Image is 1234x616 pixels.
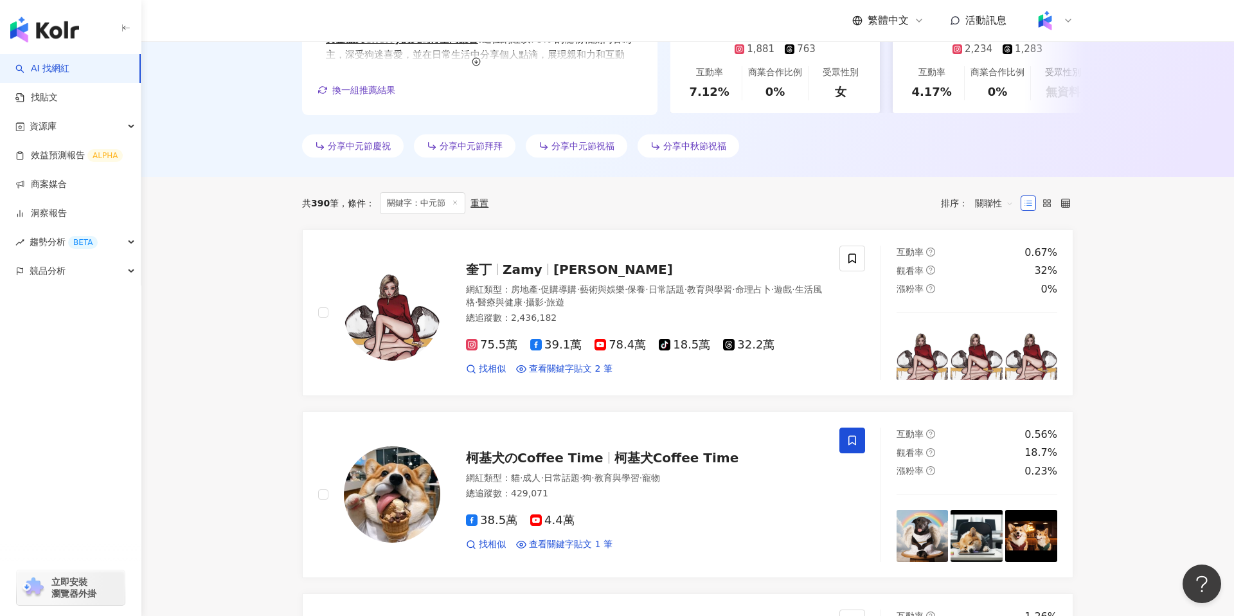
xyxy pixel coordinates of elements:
span: 藝術與娛樂 [580,284,625,294]
span: 奎丁 [466,262,492,277]
span: 貓 [511,473,520,483]
span: rise [15,238,24,247]
span: 關鍵字：中元節 [380,192,465,214]
span: 32.2萬 [723,338,774,352]
span: question-circle [926,248,935,257]
span: 柯基犬Coffee Time [614,450,739,466]
div: 總追蹤數 ： 429,071 [466,487,824,500]
span: 教育與學習 [687,284,732,294]
img: post-image [897,328,949,380]
span: 資源庫 [30,112,57,141]
span: 找相似 [479,538,506,551]
div: 重置 [470,198,488,208]
span: 競品分析 [30,257,66,285]
div: 32% [1034,264,1057,278]
div: 4.17% [911,84,951,100]
span: · [732,284,735,294]
div: 商業合作比例 [748,66,802,79]
div: 受眾性別 [823,66,859,79]
img: post-image [897,510,949,562]
span: question-circle [926,266,935,275]
span: 18.5萬 [659,338,710,352]
div: 0% [1041,282,1057,296]
div: 共 筆 [302,198,339,208]
span: 38.5萬 [466,514,517,527]
a: 商案媒合 [15,178,67,191]
span: 漲粉率 [897,466,924,476]
span: · [523,297,525,307]
div: 18.7% [1024,446,1057,460]
div: 互動率 [696,66,723,79]
iframe: Help Scout Beacon - Open [1183,565,1221,603]
span: · [538,284,541,294]
span: 狗 [582,473,591,483]
span: 互動率 [897,429,924,439]
a: 黃金獵犬Cherry的天馬行空同樂會 [326,33,478,45]
div: 排序： [941,193,1021,213]
a: 找相似 [466,363,506,376]
img: post-image [951,510,1003,562]
span: 觀看率 [897,448,924,458]
div: 0.67% [1024,246,1057,260]
span: 醫療與健康 [478,297,523,307]
span: 旅遊 [546,297,564,307]
span: 房地產 [511,284,538,294]
div: 受眾性別 [1045,66,1081,79]
img: logo [10,17,79,42]
span: 立即安裝 瀏覽器外掛 [51,576,96,599]
span: · [591,473,594,483]
div: 總追蹤數 ： 2,436,182 [466,312,824,325]
div: 商業合作比例 [970,66,1024,79]
span: · [645,284,648,294]
span: question-circle [926,284,935,293]
span: 分享中秋節祝福 [663,141,726,151]
span: · [771,284,774,294]
img: KOL Avatar [344,446,440,543]
span: 繁體中文 [868,14,909,28]
div: 網紅類型 ： [466,472,824,485]
span: question-circle [926,448,935,457]
span: 趨勢分析 [30,228,98,257]
span: · [520,473,523,483]
span: [PERSON_NAME] [553,262,673,277]
span: 分享中元節拜拜 [440,141,503,151]
span: 39.1萬 [530,338,582,352]
span: 互動率 [897,247,924,257]
span: Zamy [503,262,542,277]
span: 390 [311,198,330,208]
span: : [478,33,482,45]
button: 換一組推薦結果 [317,80,396,100]
a: 查看關鍵字貼文 1 筆 [516,538,613,551]
div: 7.12% [689,84,729,100]
div: 763 [797,42,816,56]
span: 換一組推薦結果 [332,85,395,95]
a: 洞察報告 [15,207,67,220]
span: · [577,284,579,294]
span: 4.4萬 [530,514,575,527]
span: 寵物 [642,473,660,483]
span: 柯基犬のCoffee Time [466,450,604,466]
span: · [625,284,627,294]
span: 成人 [523,473,541,483]
img: KOL Avatar [344,264,440,361]
div: 無資料 [1046,84,1080,100]
span: · [541,473,543,483]
span: 生活風格 [466,284,822,307]
span: question-circle [926,466,935,475]
a: chrome extension立即安裝 瀏覽器外掛 [17,570,125,605]
span: · [580,473,582,483]
div: 女 [835,84,846,100]
div: 0.56% [1024,428,1057,442]
div: 0% [765,84,785,100]
img: Kolr%20app%20icon%20%281%29.png [1033,8,1057,33]
div: 互動率 [918,66,945,79]
span: 命理占卜 [735,284,771,294]
span: 活動訊息 [965,14,1006,26]
span: · [684,284,687,294]
span: 保養 [627,284,645,294]
span: 查看關鍵字貼文 1 筆 [529,538,613,551]
span: 遊戲 [774,284,792,294]
span: 75.5萬 [466,338,517,352]
span: · [792,284,794,294]
span: · [475,297,478,307]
